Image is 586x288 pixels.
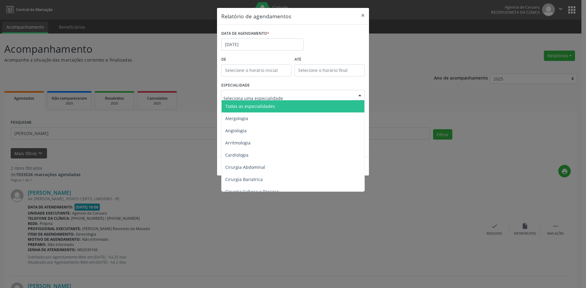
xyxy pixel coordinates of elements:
input: Selecione uma data ou intervalo [221,38,304,51]
span: Cirurgia Cabeça e Pescoço [225,189,279,194]
label: ATÉ [295,55,365,64]
span: Cirurgia Bariatrica [225,176,263,182]
span: Cardiologia [225,152,248,158]
button: Close [357,8,369,23]
label: ESPECIALIDADE [221,81,250,90]
input: Seleciona uma especialidade [223,92,352,104]
label: De [221,55,291,64]
h5: Relatório de agendamentos [221,12,291,20]
input: Selecione o horário final [295,64,365,76]
span: Alergologia [225,116,248,121]
span: Angiologia [225,128,247,133]
span: Todas as especialidades [225,103,275,109]
span: Cirurgia Abdominal [225,164,265,170]
label: DATA DE AGENDAMENTO [221,29,269,38]
input: Selecione o horário inicial [221,64,291,76]
span: Arritmologia [225,140,251,146]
